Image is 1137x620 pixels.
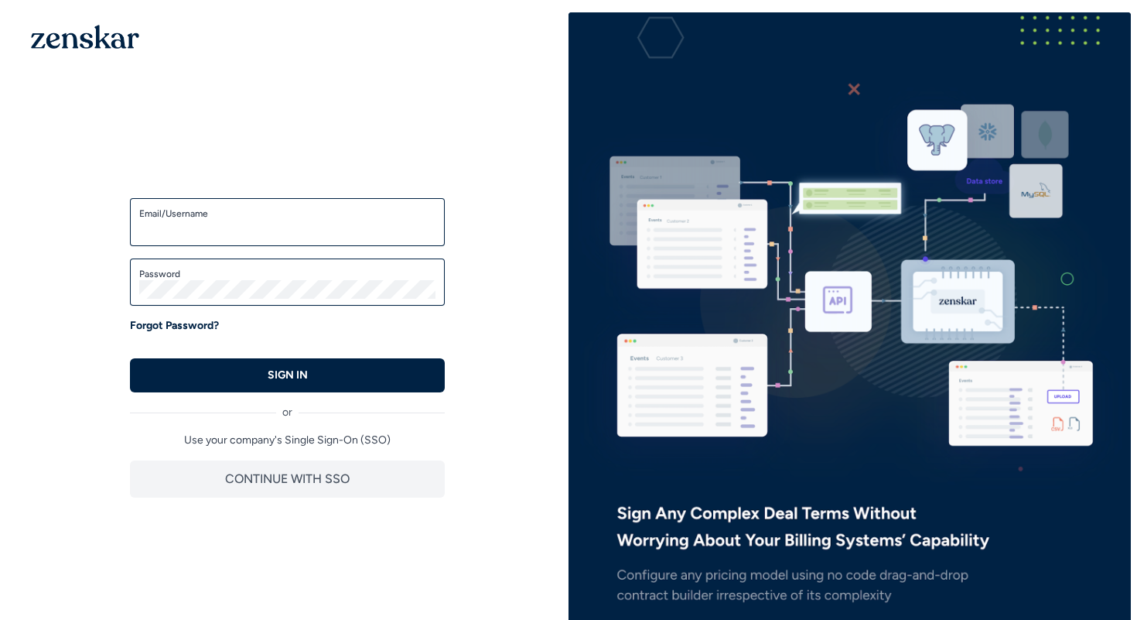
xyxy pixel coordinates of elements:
[130,318,219,334] a: Forgot Password?
[130,358,445,392] button: SIGN IN
[130,461,445,498] button: CONTINUE WITH SSO
[130,392,445,420] div: or
[139,207,435,220] label: Email/Username
[139,268,435,280] label: Password
[268,368,308,383] p: SIGN IN
[31,25,139,49] img: 1OGAJ2xQqyY4LXKgY66KYq0eOWRCkrZdAb3gUhuVAqdWPZE9SRJmCz+oDMSn4zDLXe31Ii730ItAGKgCKgCCgCikA4Av8PJUP...
[130,433,445,448] p: Use your company's Single Sign-On (SSO)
